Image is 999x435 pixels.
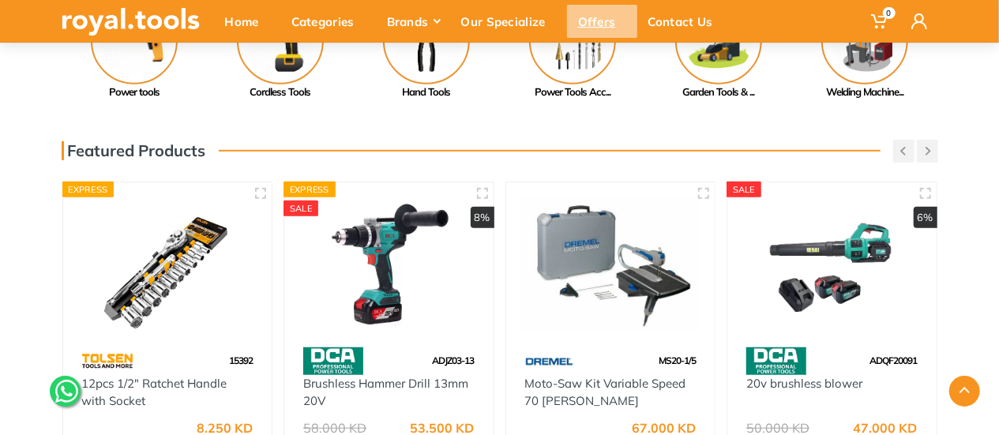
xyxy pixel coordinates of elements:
[632,422,696,434] div: 67.000 KD
[284,182,336,197] div: Express
[82,347,133,375] img: 64.webp
[303,347,363,375] img: 58.webp
[229,354,253,366] span: 15392
[284,201,318,216] div: SALE
[727,182,761,197] div: SALE
[62,8,200,36] img: royal.tools Logo
[637,5,734,38] div: Contact Us
[299,197,479,332] img: Royal Tools - Brushless Hammer Drill 13mm 20V
[792,84,938,100] div: Welding Machine...
[303,376,468,409] a: Brushless Hammer Drill 13mm 20V
[77,197,258,332] img: Royal Tools - 12pcs 1/2″ Ratchet Handle with Socket
[870,354,918,366] span: ADQF20091
[82,376,227,409] a: 12pcs 1/2″ Ratchet Handle with Socket
[62,84,208,100] div: Power tools
[471,207,494,229] div: 8%
[525,347,574,375] img: 67.webp
[567,5,637,38] div: Offers
[746,422,809,434] div: 50.000 KD
[520,197,701,332] img: Royal Tools - Moto-Saw Kit Variable Speed 70 watts
[354,84,500,100] div: Hand Tools
[280,5,376,38] div: Categories
[746,347,806,375] img: 58.webp
[883,7,896,19] span: 0
[208,84,354,100] div: Cordless Tools
[62,141,206,160] h3: Featured Products
[62,182,115,197] div: Express
[450,5,567,38] div: Our Specialize
[914,207,937,229] div: 6%
[854,422,918,434] div: 47.000 KD
[411,422,475,434] div: 53.500 KD
[742,197,922,332] img: Royal Tools - 20v brushless blower
[376,5,450,38] div: Brands
[646,84,792,100] div: Garden Tools & ...
[659,354,696,366] span: MS20-1/5
[500,84,646,100] div: Power Tools Acc...
[433,354,475,366] span: ADJZ03-13
[214,5,280,38] div: Home
[525,376,686,409] a: Moto-Saw Kit Variable Speed 70 [PERSON_NAME]
[303,422,366,434] div: 58.000 KD
[197,422,253,434] div: 8.250 KD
